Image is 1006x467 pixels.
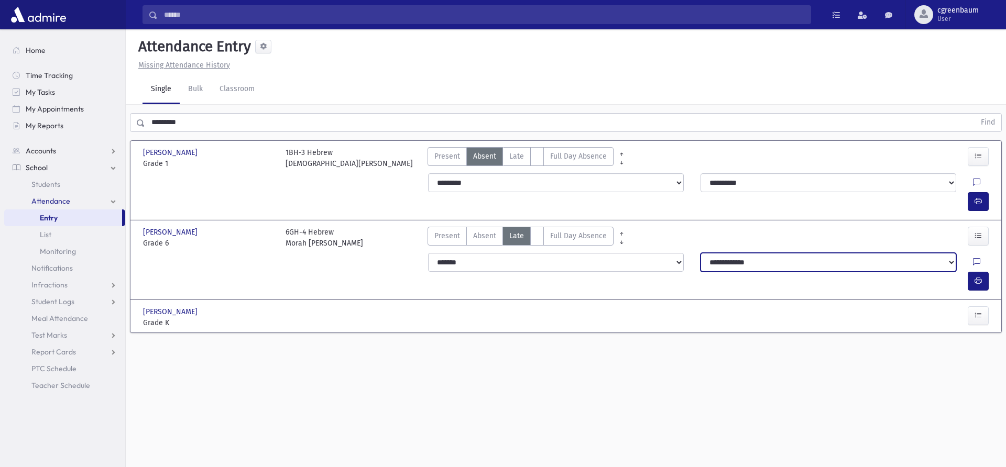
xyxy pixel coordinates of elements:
[4,377,125,394] a: Teacher Schedule
[143,227,200,238] span: [PERSON_NAME]
[4,360,125,377] a: PTC Schedule
[4,209,122,226] a: Entry
[26,71,73,80] span: Time Tracking
[143,75,180,104] a: Single
[31,314,88,323] span: Meal Attendance
[509,230,524,241] span: Late
[434,151,460,162] span: Present
[31,196,70,206] span: Attendance
[434,230,460,241] span: Present
[143,306,200,317] span: [PERSON_NAME]
[26,121,63,130] span: My Reports
[4,42,125,59] a: Home
[40,230,51,239] span: List
[4,193,125,209] a: Attendance
[26,104,84,114] span: My Appointments
[473,230,496,241] span: Absent
[31,364,76,373] span: PTC Schedule
[26,146,56,155] span: Accounts
[4,243,125,260] a: Monitoring
[134,61,230,70] a: Missing Attendance History
[937,15,979,23] span: User
[26,87,55,97] span: My Tasks
[31,180,60,189] span: Students
[4,67,125,84] a: Time Tracking
[31,263,73,273] span: Notifications
[4,176,125,193] a: Students
[143,147,200,158] span: [PERSON_NAME]
[31,280,68,290] span: Infractions
[4,101,125,117] a: My Appointments
[428,227,614,249] div: AttTypes
[26,163,48,172] span: School
[143,317,275,328] span: Grade K
[31,330,67,340] span: Test Marks
[4,310,125,327] a: Meal Attendance
[286,227,363,249] div: 6GH-4 Hebrew Morah [PERSON_NAME]
[40,213,58,223] span: Entry
[134,38,251,55] h5: Attendance Entry
[4,142,125,159] a: Accounts
[143,238,275,249] span: Grade 6
[4,276,125,293] a: Infractions
[4,159,125,176] a: School
[31,347,76,357] span: Report Cards
[937,6,979,15] span: cgreenbaum
[428,147,614,169] div: AttTypes
[158,5,811,24] input: Search
[509,151,524,162] span: Late
[4,117,125,134] a: My Reports
[4,327,125,343] a: Test Marks
[40,247,76,256] span: Monitoring
[211,75,263,104] a: Classroom
[4,343,125,360] a: Report Cards
[31,297,74,306] span: Student Logs
[550,230,607,241] span: Full Day Absence
[473,151,496,162] span: Absent
[8,4,69,25] img: AdmirePro
[138,61,230,70] u: Missing Attendance History
[550,151,607,162] span: Full Day Absence
[4,226,125,243] a: List
[4,260,125,276] a: Notifications
[4,293,125,310] a: Student Logs
[4,84,125,101] a: My Tasks
[975,114,1001,131] button: Find
[31,381,90,390] span: Teacher Schedule
[180,75,211,104] a: Bulk
[286,147,413,169] div: 1BH-3 Hebrew [DEMOGRAPHIC_DATA][PERSON_NAME]
[143,158,275,169] span: Grade 1
[26,46,46,55] span: Home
